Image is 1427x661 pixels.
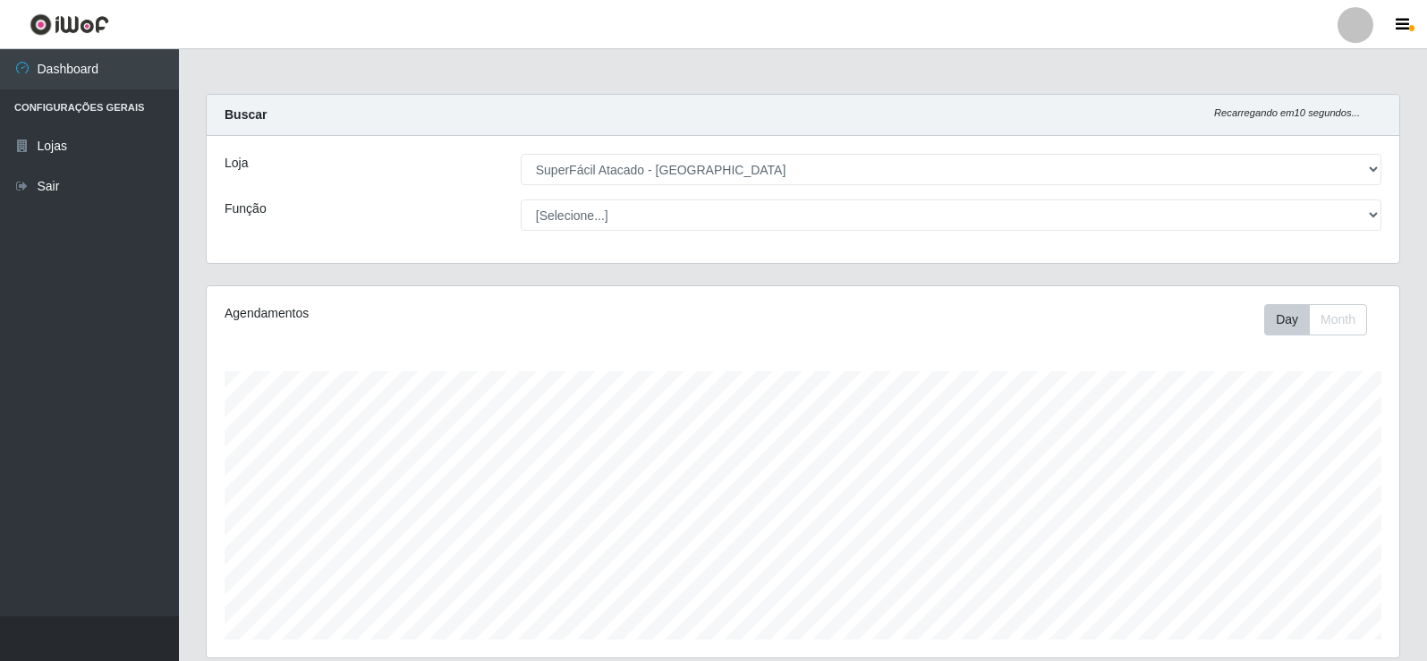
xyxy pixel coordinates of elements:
[1264,304,1367,335] div: First group
[1214,107,1360,118] i: Recarregando em 10 segundos...
[225,304,691,323] div: Agendamentos
[1309,304,1367,335] button: Month
[1264,304,1310,335] button: Day
[225,199,267,218] label: Função
[30,13,109,36] img: CoreUI Logo
[225,154,248,173] label: Loja
[225,107,267,122] strong: Buscar
[1264,304,1381,335] div: Toolbar with button groups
